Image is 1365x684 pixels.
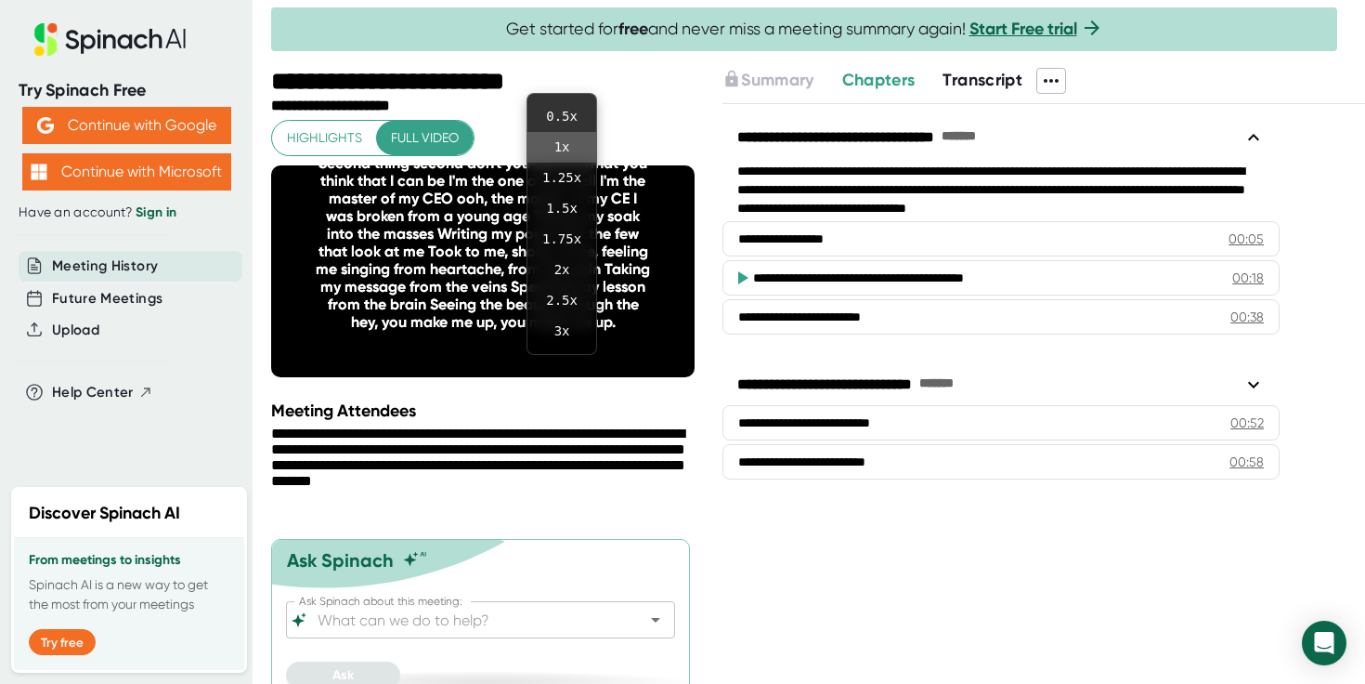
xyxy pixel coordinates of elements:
li: 1.75 x [527,224,596,255]
li: 0.5 x [527,101,596,132]
li: 2 x [527,255,596,285]
li: 1.5 x [527,193,596,224]
li: 1 x [527,132,596,163]
li: 1.25 x [527,163,596,193]
li: 3 x [527,316,596,347]
div: Open Intercom Messenger [1302,621,1346,665]
li: 2.5 x [527,285,596,316]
